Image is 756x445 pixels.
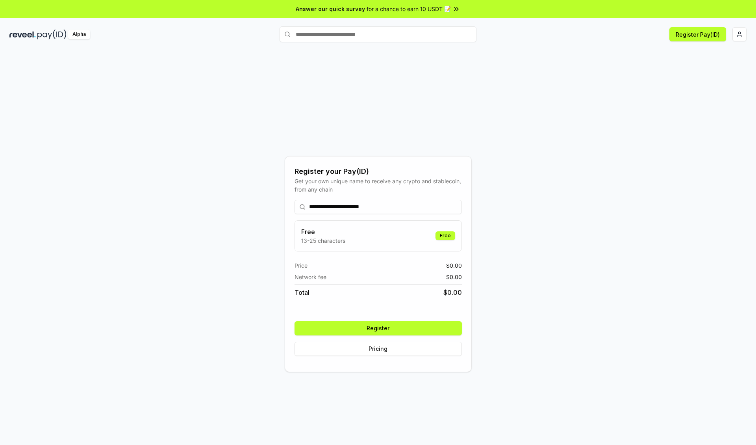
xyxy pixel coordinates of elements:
[37,30,67,39] img: pay_id
[9,30,36,39] img: reveel_dark
[443,288,462,297] span: $ 0.00
[435,231,455,240] div: Free
[295,321,462,335] button: Register
[446,261,462,270] span: $ 0.00
[295,166,462,177] div: Register your Pay(ID)
[301,227,345,236] h3: Free
[296,5,365,13] span: Answer our quick survey
[669,27,726,41] button: Register Pay(ID)
[295,273,326,281] span: Network fee
[295,177,462,194] div: Get your own unique name to receive any crypto and stablecoin, from any chain
[295,288,309,297] span: Total
[446,273,462,281] span: $ 0.00
[295,342,462,356] button: Pricing
[295,261,308,270] span: Price
[367,5,451,13] span: for a chance to earn 10 USDT 📝
[301,236,345,245] p: 13-25 characters
[68,30,90,39] div: Alpha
